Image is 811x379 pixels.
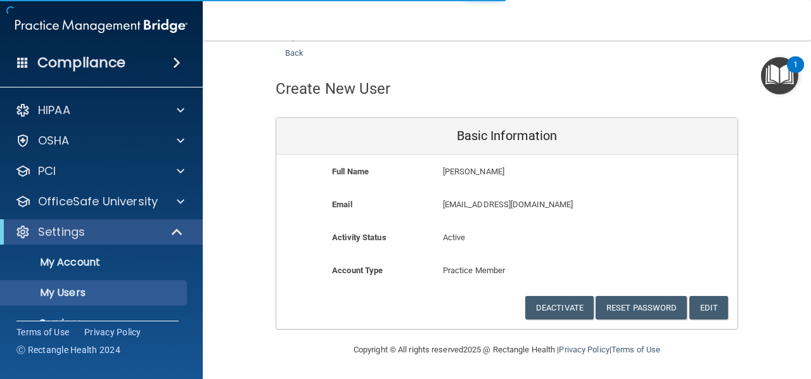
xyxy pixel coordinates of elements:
[8,256,181,269] p: My Account
[15,224,184,240] a: Settings
[8,317,181,330] p: Services
[332,200,352,209] b: Email
[611,345,660,354] a: Terms of Use
[443,197,645,212] p: [EMAIL_ADDRESS][DOMAIN_NAME]
[8,286,181,299] p: My Users
[332,167,369,176] b: Full Name
[332,233,386,242] b: Activity Status
[276,118,738,155] div: Basic Information
[332,266,383,275] b: Account Type
[761,57,798,94] button: Open Resource Center, 1 new notification
[443,230,572,245] p: Active
[793,65,798,81] div: 1
[15,133,184,148] a: OSHA
[38,133,70,148] p: OSHA
[84,326,141,338] a: Privacy Policy
[689,296,728,319] button: Edit
[525,296,594,319] button: Deactivate
[596,296,687,319] button: Reset Password
[285,33,303,58] a: Back
[276,330,738,370] div: Copyright © All rights reserved 2025 @ Rectangle Health | |
[15,164,184,179] a: PCI
[276,80,391,97] h4: Create New User
[15,103,184,118] a: HIPAA
[16,344,120,356] span: Ⓒ Rectangle Health 2024
[38,194,158,209] p: OfficeSafe University
[16,326,69,338] a: Terms of Use
[443,164,645,179] p: [PERSON_NAME]
[15,13,188,39] img: PMB logo
[443,263,572,278] p: Practice Member
[38,164,56,179] p: PCI
[37,54,125,72] h4: Compliance
[15,194,184,209] a: OfficeSafe University
[38,103,70,118] p: HIPAA
[748,292,796,340] iframe: Drift Widget Chat Controller
[38,224,85,240] p: Settings
[559,345,609,354] a: Privacy Policy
